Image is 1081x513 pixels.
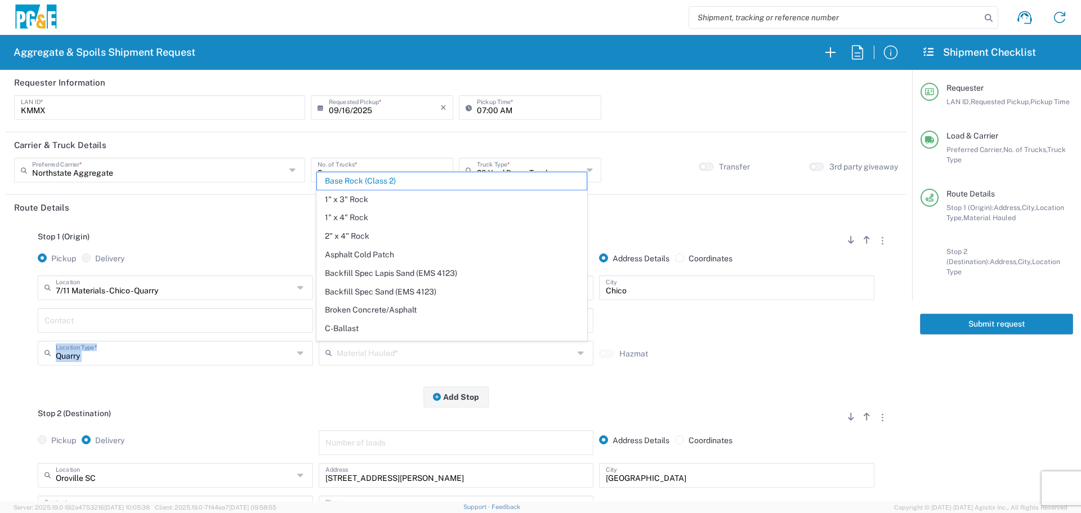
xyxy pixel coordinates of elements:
[920,314,1073,334] button: Submit request
[946,247,990,266] span: Stop 2 (Destination):
[104,504,150,511] span: [DATE] 10:05:38
[675,435,732,445] label: Coordinates
[317,209,587,226] span: 1" x 4" Rock
[946,203,994,212] span: Stop 1 (Origin):
[155,504,276,511] span: Client: 2025.19.0-7f44ea7
[946,189,995,198] span: Route Details
[971,97,1030,106] span: Requested Pickup,
[689,7,981,28] input: Shipment, tracking or reference number
[317,283,587,301] span: Backfill Spec Sand (EMS 4123)
[994,203,1022,212] span: Address,
[894,502,1067,512] span: Copyright © [DATE]-[DATE] Agistix Inc., All Rights Reserved
[317,227,587,245] span: 2" x 4" Rock
[14,5,59,31] img: pge
[440,99,446,117] i: ×
[1022,203,1036,212] span: City,
[317,172,587,190] span: Base Rock (Class 2)
[492,503,520,510] a: Feedback
[946,131,998,140] span: Load & Carrier
[946,83,984,92] span: Requester
[38,232,90,241] span: Stop 1 (Origin)
[14,202,69,213] h2: Route Details
[675,253,732,264] label: Coordinates
[946,97,971,106] span: LAN ID,
[599,253,669,264] label: Address Details
[719,162,750,172] label: Transfer
[14,140,106,151] h2: Carrier & Truck Details
[946,145,1003,154] span: Preferred Carrier,
[14,504,150,511] span: Server: 2025.19.0-192a4753216
[14,46,195,59] h2: Aggregate & Spoils Shipment Request
[963,213,1016,222] span: Material Hauled
[1030,97,1070,106] span: Pickup Time
[317,265,587,282] span: Backfill Spec Lapis Sand (EMS 4123)
[317,191,587,208] span: 1" x 3" Rock
[423,386,489,407] button: Add Stop
[619,349,648,359] label: Hazmat
[829,162,898,172] label: 3rd party giveaway
[1003,145,1047,154] span: No. of Trucks,
[38,409,111,418] span: Stop 2 (Destination)
[1018,257,1032,266] span: City,
[229,504,276,511] span: [DATE] 09:58:55
[14,77,105,88] h2: Requester Information
[599,435,669,445] label: Address Details
[317,320,587,337] span: C-Ballast
[317,246,587,264] span: Asphalt Cold Patch
[317,301,587,319] span: Broken Concrete/Asphalt
[922,46,1036,59] h2: Shipment Checklist
[317,338,587,356] span: Crushed Base Rock (3/4")
[990,257,1018,266] span: Address,
[463,503,492,510] a: Support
